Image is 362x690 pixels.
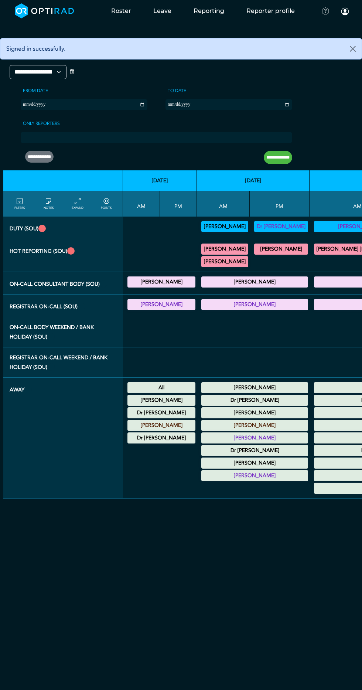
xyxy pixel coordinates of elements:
[127,407,195,418] div: Annual Leave 00:00 - 23:59
[201,382,308,393] div: Annual Leave 00:00 - 23:59
[38,197,58,210] a: show/hide notes
[3,295,123,317] th: Registrar On-Call (SOU)
[201,276,308,288] div: On-Call Consultant Body 17:00 - 21:00
[3,317,123,347] th: On-Call Body Weekend / Bank Holiday (SOU)
[129,300,194,309] summary: [PERSON_NAME]
[201,244,248,255] div: MRI Trauma & Urgent/CT Trauma & Urgent 09:00 - 10:00
[201,432,308,443] div: Annual Leave 00:00 - 23:59
[127,395,195,406] div: Annual Leave 00:00 - 23:59
[201,470,308,481] div: Annual Leave 00:00 - 23:59
[202,421,307,430] summary: [PERSON_NAME]
[123,191,160,217] th: AM
[202,471,307,480] summary: [PERSON_NAME]
[201,395,308,406] div: Annual Leave 00:00 - 23:59
[201,299,308,310] div: Registrar On-Call 17:00 - 21:00
[201,256,248,267] div: CT Trauma & Urgent/MRI Trauma & Urgent 10:00 - 13:00
[255,222,307,231] summary: Dr [PERSON_NAME]
[197,191,250,217] th: AM
[202,408,307,417] summary: [PERSON_NAME]
[165,85,188,96] label: To date
[10,197,30,210] a: FILTERS
[344,38,362,59] button: Close
[202,278,307,286] summary: [PERSON_NAME]
[3,272,123,295] th: On-Call Consultant Body (SOU)
[201,458,308,469] div: Annual Leave 00:00 - 23:59
[202,300,307,309] summary: [PERSON_NAME]
[202,257,247,266] summary: [PERSON_NAME]
[202,383,307,392] summary: [PERSON_NAME]
[3,378,123,499] th: Away
[255,245,307,254] summary: [PERSON_NAME]
[202,434,307,442] summary: [PERSON_NAME]
[254,221,308,232] div: Vetting 13:00 - 17:00
[201,445,308,456] div: Other Leave 00:00 - 23:59
[96,197,116,210] a: collapse/expand expected points
[21,133,58,140] input: null
[202,459,307,468] summary: [PERSON_NAME]
[127,276,195,288] div: On-Call Consultant Body 17:00 - 21:00
[129,396,194,405] summary: [PERSON_NAME]
[21,118,62,129] label: Only Reporters
[3,217,123,239] th: Duty (SOU)
[201,420,308,431] div: Annual Leave 00:00 - 23:59
[10,44,78,62] h2: Roster
[129,421,194,430] summary: [PERSON_NAME]
[127,420,195,431] div: Annual Leave 00:00 - 23:59
[129,278,194,286] summary: [PERSON_NAME]
[202,446,307,455] summary: Dr [PERSON_NAME]
[250,191,310,217] th: PM
[129,383,194,392] summary: All
[68,197,88,210] a: collapse/expand entries
[197,170,310,191] th: [DATE]
[202,245,247,254] summary: [PERSON_NAME]
[202,396,307,405] summary: Dr [PERSON_NAME]
[15,3,74,18] img: brand-opti-rad-logos-blue-and-white-d2f68631ba2948856bd03f2d395fb146ddc8fb01b4b6e9315ea85fa773367...
[160,191,197,217] th: PM
[129,408,194,417] summary: Dr [PERSON_NAME]
[3,239,123,272] th: Hot Reporting (SOU)
[127,299,195,310] div: Registrar On-Call 17:00 - 21:00
[127,382,195,393] div: National Holiday: Summer bank holiday 00:00 - 23:59
[202,222,247,231] summary: [PERSON_NAME]
[123,170,197,191] th: [DATE]
[21,85,50,96] label: From date
[201,407,308,418] div: Annual Leave 00:00 - 23:59
[127,432,195,443] div: Other Leave 00:00 - 23:59
[3,347,123,378] th: Registrar On-Call Weekend / Bank Holiday (SOU)
[129,434,194,442] summary: Dr [PERSON_NAME]
[254,244,308,255] div: CT Trauma & Urgent/MRI Trauma & Urgent 13:00 - 17:00
[201,221,248,232] div: Vetting (30 PF Points) 09:00 - 13:00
